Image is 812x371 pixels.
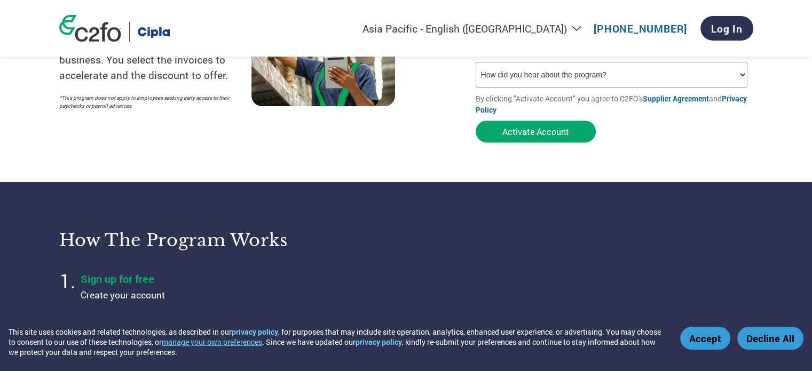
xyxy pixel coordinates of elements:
button: manage your own preferences [162,337,262,347]
button: Accept [680,327,730,350]
p: *This program does not apply to employees seeking early access to their paychecks or payroll adva... [59,94,241,110]
p: By clicking "Activate Account" you agree to C2FO's and [476,93,753,115]
a: Supplier Agreement [643,93,709,104]
a: privacy policy [356,337,402,347]
h3: How the program works [59,230,393,251]
button: Activate Account [476,121,596,143]
p: Create your account [81,288,348,302]
img: Cipla [138,22,170,42]
img: c2fo logo [59,15,121,42]
a: Privacy Policy [476,93,747,115]
h4: Sign up for free [81,272,348,286]
button: Decline All [737,327,803,350]
a: Log In [700,16,753,41]
div: This site uses cookies and related technologies, as described in our , for purposes that may incl... [9,327,665,357]
a: privacy policy [232,327,278,337]
a: [PHONE_NUMBER] [594,22,687,35]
